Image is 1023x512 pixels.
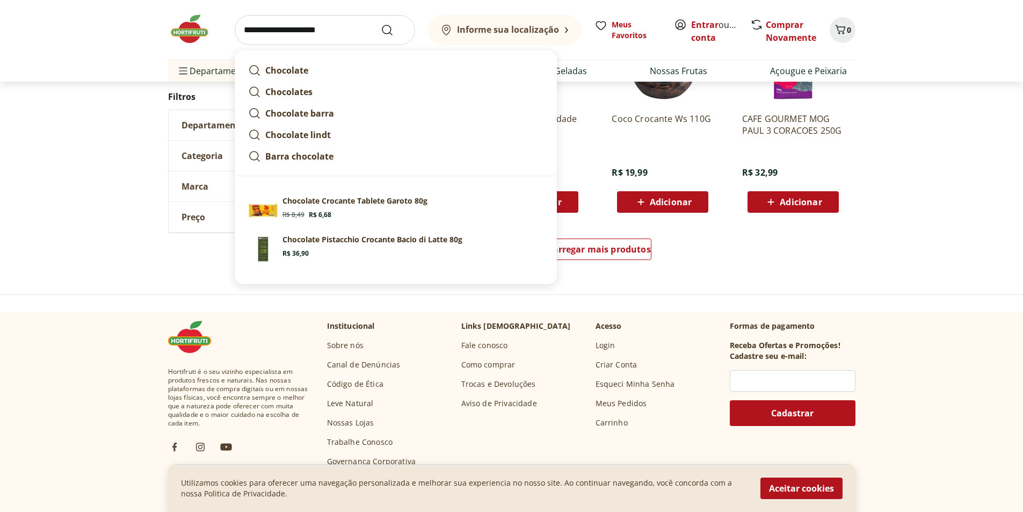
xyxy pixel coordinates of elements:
strong: Chocolate [265,64,308,76]
a: Meus Favoritos [594,19,661,41]
img: Chocolate Pistacchio Crocante Bacio di Latte 80g [248,234,278,264]
a: Barra chocolate [244,146,548,167]
p: Formas de pagamento [730,321,855,331]
a: Chocolate lindt [244,124,548,146]
a: Leve Natural [327,398,374,409]
a: Carrinho [596,417,628,428]
a: Meus Pedidos [596,398,647,409]
button: Marca [169,171,330,201]
a: Chocolates [244,81,548,103]
span: R$ 6,68 [309,211,331,219]
span: R$ 36,90 [282,249,309,258]
button: Submit Search [381,24,407,37]
input: search [235,15,415,45]
button: Categoria [169,141,330,171]
a: Esqueci Minha Senha [596,379,675,390]
button: Informe sua localização [428,15,582,45]
p: Chocolate Crocante Tablete Garoto 80g [282,196,427,206]
h3: Receba Ofertas e Promoções! [730,340,840,351]
a: Coco Crocante Ws 110G [612,113,714,136]
a: Chocolate Crocante Tablete Garoto 80gChocolate Crocante Tablete Garoto 80gR$ 8,49R$ 6,68 [244,191,548,230]
a: Criar Conta [596,359,637,370]
a: Trabalhe Conosco [327,437,393,448]
p: Links [DEMOGRAPHIC_DATA] [461,321,571,331]
span: R$ 19,99 [612,167,647,178]
a: Login [596,340,615,351]
span: Adicionar [650,198,692,206]
a: Açougue e Peixaria [770,64,847,77]
img: Hortifruti [168,321,222,353]
button: Preço [169,202,330,232]
button: Carrinho [830,17,855,43]
span: Cadastrar [771,409,814,417]
b: Informe sua localização [457,24,559,35]
button: Departamento [169,110,330,140]
span: 0 [847,25,851,35]
a: Aviso de Privacidade [461,398,537,409]
span: Departamentos [177,58,254,84]
img: Chocolate Crocante Tablete Garoto 80g [248,196,278,226]
strong: Chocolate barra [265,107,334,119]
a: Comprar Novamente [766,19,816,44]
button: Adicionar [617,191,708,213]
a: Entrar [691,19,719,31]
p: Acesso [596,321,622,331]
img: fb [168,441,181,453]
span: Departamento [182,120,245,131]
strong: Chocolate lindt [265,129,331,141]
a: Fale conosco [461,340,508,351]
a: Carregar mais produtos [547,239,651,264]
a: Código de Ética [327,379,383,390]
h3: Cadastre seu e-mail: [730,351,807,362]
h2: Filtros [168,86,330,107]
a: Nossas Lojas [327,417,374,428]
p: Chocolate Pistacchio Crocante Bacio di Latte 80g [282,234,462,245]
span: Carregar mais produtos [547,245,651,254]
img: Hortifruti [168,13,222,45]
button: Aceitar cookies [760,478,843,499]
span: Hortifruti é o seu vizinho especialista em produtos frescos e naturais. Nas nossas plataformas de... [168,367,310,428]
span: Categoria [182,150,223,161]
span: Marca [182,181,208,192]
a: Como comprar [461,359,516,370]
a: Chocolate Pistacchio Crocante Bacio di Latte 80gChocolate Pistacchio Crocante Bacio di Latte 80gR... [244,230,548,269]
span: ou [691,18,739,44]
img: ytb [220,441,233,453]
a: Chocolate [244,60,548,81]
span: Preço [182,212,205,222]
a: Governança Corporativa [327,456,416,467]
span: Meus Favoritos [612,19,661,41]
a: Chocolate barra [244,103,548,124]
strong: Chocolates [265,86,313,98]
button: Menu [177,58,190,84]
a: Canal de Denúncias [327,359,401,370]
a: Criar conta [691,19,750,44]
span: Adicionar [780,198,822,206]
a: CAFE GOURMET MOG PAUL 3 CORACOES 250G [742,113,844,136]
button: Adicionar [748,191,839,213]
img: ig [194,441,207,453]
span: R$ 8,49 [282,211,304,219]
strong: Barra chocolate [265,150,333,162]
a: Nossas Frutas [650,64,707,77]
button: Cadastrar [730,400,855,426]
p: Institucional [327,321,375,331]
p: Utilizamos cookies para oferecer uma navegação personalizada e melhorar sua experiencia no nosso ... [181,478,748,499]
span: R$ 32,99 [742,167,778,178]
a: Trocas e Devoluções [461,379,536,390]
a: Sobre nós [327,340,364,351]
